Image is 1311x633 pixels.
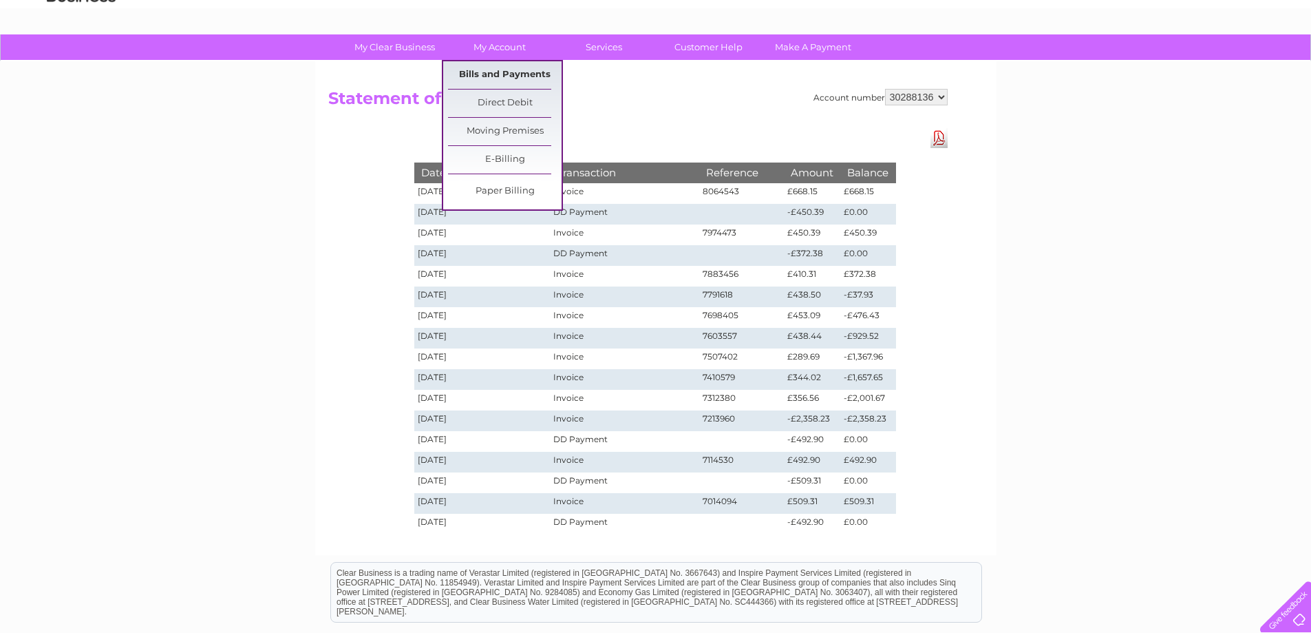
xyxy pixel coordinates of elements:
td: 7213960 [699,411,785,431]
td: £0.00 [840,514,895,535]
td: £453.09 [784,307,840,328]
td: [DATE] [414,266,551,287]
td: £344.02 [784,369,840,390]
td: -£1,367.96 [840,349,895,369]
td: £0.00 [840,245,895,266]
td: £438.50 [784,287,840,307]
td: Invoice [550,493,699,514]
td: £509.31 [784,493,840,514]
td: £668.15 [784,183,840,204]
td: -£2,358.23 [840,411,895,431]
td: Invoice [550,390,699,411]
td: 7410579 [699,369,785,390]
td: -£492.90 [784,431,840,452]
td: -£37.93 [840,287,895,307]
td: [DATE] [414,307,551,328]
a: My Account [443,34,556,60]
td: [DATE] [414,431,551,452]
td: -£2,001.67 [840,390,895,411]
a: Direct Debit [448,90,562,117]
td: 7312380 [699,390,785,411]
td: £289.69 [784,349,840,369]
a: Customer Help [652,34,765,60]
td: £438.44 [784,328,840,349]
td: Invoice [550,307,699,328]
td: £0.00 [840,431,895,452]
a: Telecoms [1142,59,1183,69]
a: Moving Premises [448,118,562,145]
h2: Statement of Accounts [328,89,948,115]
td: Invoice [550,452,699,473]
td: 7698405 [699,307,785,328]
a: 0333 014 3131 [1052,7,1147,24]
td: -£450.39 [784,204,840,225]
td: 7974473 [699,225,785,245]
td: 7114530 [699,452,785,473]
td: [DATE] [414,287,551,307]
td: £356.56 [784,390,840,411]
th: Date [414,163,551,183]
td: Invoice [550,411,699,431]
td: £450.39 [840,225,895,245]
a: My Clear Business [338,34,451,60]
td: £372.38 [840,266,895,287]
td: -£476.43 [840,307,895,328]
td: [DATE] [414,204,551,225]
a: Services [547,34,661,60]
td: [DATE] [414,411,551,431]
div: Account number [813,89,948,105]
td: Invoice [550,369,699,390]
td: 7603557 [699,328,785,349]
td: [DATE] [414,473,551,493]
td: [DATE] [414,369,551,390]
td: -£372.38 [784,245,840,266]
td: DD Payment [550,431,699,452]
th: Balance [840,163,895,183]
td: DD Payment [550,473,699,493]
td: £509.31 [840,493,895,514]
div: Clear Business is a trading name of Verastar Limited (registered in [GEOGRAPHIC_DATA] No. 3667643... [331,8,981,67]
a: E-Billing [448,146,562,174]
td: [DATE] [414,514,551,535]
td: Invoice [550,266,699,287]
td: -£929.52 [840,328,895,349]
th: Transaction [550,163,699,183]
td: 7507402 [699,349,785,369]
td: DD Payment [550,204,699,225]
td: 7791618 [699,287,785,307]
td: [DATE] [414,183,551,204]
a: Bills and Payments [448,61,562,89]
td: [DATE] [414,349,551,369]
td: DD Payment [550,514,699,535]
td: Invoice [550,287,699,307]
a: Water [1069,59,1095,69]
td: [DATE] [414,493,551,514]
td: £668.15 [840,183,895,204]
td: 7014094 [699,493,785,514]
a: Log out [1266,59,1298,69]
img: logo.png [46,36,116,78]
td: Invoice [550,183,699,204]
a: Download Pdf [930,128,948,148]
td: [DATE] [414,452,551,473]
a: Paper Billing [448,178,562,205]
a: Make A Payment [756,34,870,60]
td: [DATE] [414,328,551,349]
a: Blog [1191,59,1211,69]
td: [DATE] [414,390,551,411]
td: DD Payment [550,245,699,266]
td: 7883456 [699,266,785,287]
td: Invoice [550,328,699,349]
td: £492.90 [840,452,895,473]
td: £410.31 [784,266,840,287]
td: -£492.90 [784,514,840,535]
th: Reference [699,163,785,183]
td: -£2,358.23 [784,411,840,431]
td: £0.00 [840,473,895,493]
td: Invoice [550,225,699,245]
th: Amount [784,163,840,183]
td: £492.90 [784,452,840,473]
td: [DATE] [414,245,551,266]
a: Contact [1219,59,1253,69]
